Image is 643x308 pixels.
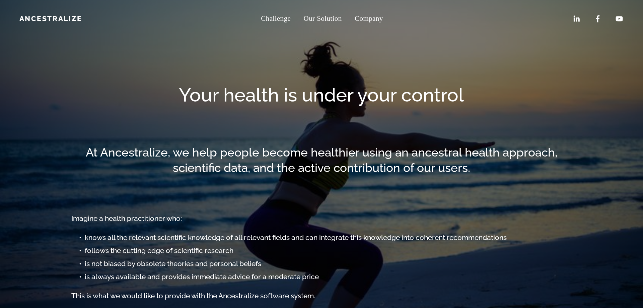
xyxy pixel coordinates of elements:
[261,12,291,26] a: Challenge
[85,259,572,269] h3: is not biased by obsolete theories and personal beliefs
[615,14,624,23] a: YouTube
[355,12,383,25] span: Company
[355,12,383,26] a: folder dropdown
[304,12,342,26] a: Our Solution
[71,214,572,224] h3: Imagine a health practitioner who:
[71,291,572,301] h3: This is what we would like to provide with the Ancestralize software system.
[71,83,572,107] h1: Your health is under your control
[572,14,581,23] a: LinkedIn
[85,233,572,243] h3: knows all the relevant scientific knowledge of all relevant fields and can integrate this knowled...
[71,145,572,176] h2: At Ancestralize, we help people become healthier using an ancestral health approach, scientific d...
[85,272,572,282] h3: is always available and provides immediate advice for a moderate price
[19,14,82,23] a: Ancestralize
[85,246,572,256] h3: follows the cutting edge of scientific research
[593,14,602,23] a: Facebook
